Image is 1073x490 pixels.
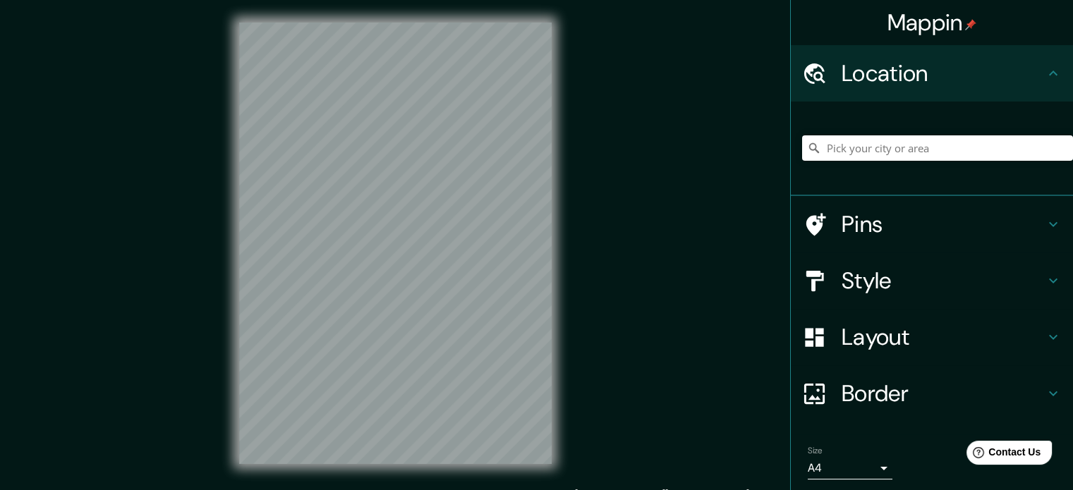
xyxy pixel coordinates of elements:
[239,23,552,464] canvas: Map
[791,309,1073,365] div: Layout
[842,323,1045,351] h4: Layout
[947,435,1057,474] iframe: Help widget launcher
[808,457,892,479] div: A4
[802,135,1073,161] input: Pick your city or area
[887,8,977,37] h4: Mappin
[791,252,1073,309] div: Style
[791,365,1073,422] div: Border
[842,59,1045,87] h4: Location
[842,379,1045,408] h4: Border
[808,445,823,457] label: Size
[791,196,1073,252] div: Pins
[842,210,1045,238] h4: Pins
[842,267,1045,295] h4: Style
[965,19,976,30] img: pin-icon.png
[791,45,1073,102] div: Location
